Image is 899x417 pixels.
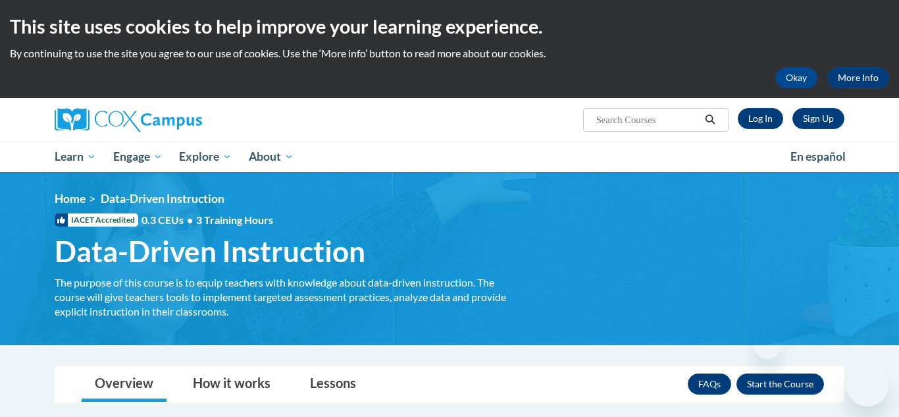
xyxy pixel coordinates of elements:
a: FAQs [688,374,731,395]
input: Search Courses [595,112,700,128]
button: Okay [775,67,817,88]
span: IACET Accredited [55,213,138,227]
h2: This site uses cookies to help improve your learning experience. [10,13,889,40]
a: Learn [46,142,105,172]
span: Data-Driven Instruction [101,192,224,206]
a: Log In [738,108,783,129]
a: About [240,142,302,172]
iframe: Close message [754,333,781,359]
div: Main menu [35,142,864,172]
a: Explore [170,142,240,172]
a: Register [792,108,844,129]
span: 3 Training Hours [196,213,273,226]
span: Explore [179,149,232,165]
a: Engage [105,142,171,172]
span: Engage [113,149,163,165]
span: Learn [55,149,96,165]
a: Overview [82,367,167,402]
span: Data-Driven Instruction [55,234,365,269]
span: 0.3 CEUs [141,213,273,227]
a: How it works [180,367,284,402]
a: En español [782,143,854,171]
img: Cox Campus [55,108,202,132]
a: Lessons [297,367,369,402]
div: The purpose of this course is to equip teachers with knowledge about data-driven instruction. The... [55,275,509,319]
a: Home [55,192,86,206]
a: Cox Campus [55,108,305,132]
button: Enroll [736,374,824,395]
span: En español [790,150,846,163]
button: Search [700,112,720,128]
p: By continuing to use the site you agree to our use of cookies. Use the ‘More info’ button to read... [10,46,889,61]
span: • [187,213,193,226]
span: About [249,149,294,165]
a: More Info [827,67,889,88]
iframe: Button to launch messaging window [846,364,888,406]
